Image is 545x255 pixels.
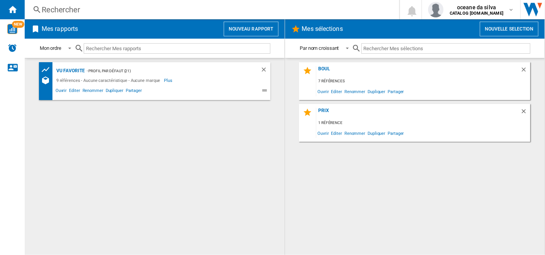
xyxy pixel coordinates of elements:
[450,11,503,16] b: CATALOG [DOMAIN_NAME]
[366,86,386,97] span: Dupliquer
[40,22,79,36] h2: Mes rapports
[361,43,531,54] input: Rechercher Mes sélections
[12,21,24,28] span: NEW
[520,108,530,118] div: Supprimer
[316,76,530,86] div: 7 références
[42,4,379,15] div: Rechercher
[40,45,61,51] div: Mon ordre
[330,128,343,138] span: Editer
[81,87,105,96] span: Renommer
[316,108,520,118] div: PRIX
[260,66,270,76] div: Supprimer
[54,76,164,85] div: 9 références - Aucune caractéristique - Aucune marque
[316,86,330,97] span: Ouvrir
[343,128,366,138] span: Renommer
[54,87,68,96] span: Ouvrir
[316,118,530,128] div: 1 référence
[224,22,278,36] button: Nouveau rapport
[68,87,81,96] span: Editer
[343,86,366,97] span: Renommer
[520,66,530,76] div: Supprimer
[85,66,245,76] div: - Profil par défaut (21)
[84,43,270,54] input: Rechercher Mes rapports
[300,22,344,36] h2: Mes sélections
[366,128,386,138] span: Dupliquer
[41,76,54,85] div: Références
[330,86,343,97] span: Editer
[480,22,538,36] button: Nouvelle selection
[105,87,125,96] span: Dupliquer
[54,66,85,76] div: vu favorite
[7,24,17,34] img: wise-card.svg
[386,86,405,97] span: Partager
[428,2,444,17] img: profile.jpg
[41,65,54,75] div: Tableau des prix des produits
[125,87,143,96] span: Partager
[316,66,520,76] div: boul
[300,45,339,51] div: Par nom croissant
[386,128,405,138] span: Partager
[8,43,17,53] img: alerts-logo.svg
[316,128,330,138] span: Ouvrir
[450,3,503,11] span: oceane da silva
[164,76,174,85] span: Plus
